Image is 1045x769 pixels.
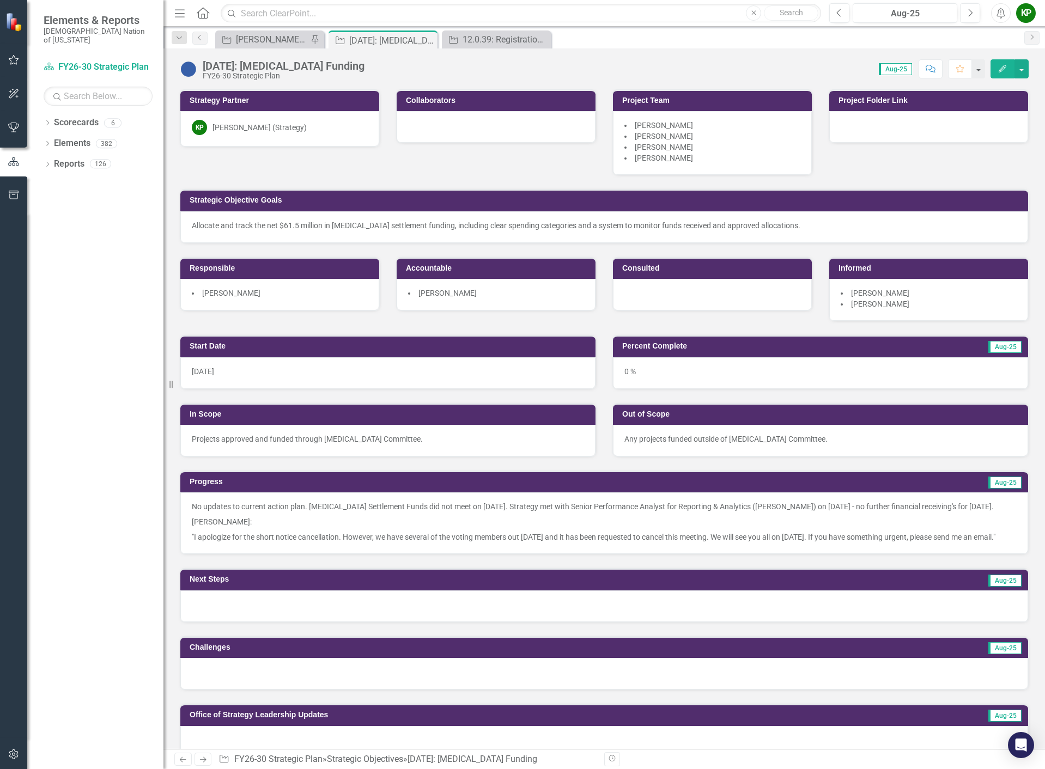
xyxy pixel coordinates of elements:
p: No updates to current action plan. [MEDICAL_DATA] Settlement Funds did not meet on [DATE]. Strate... [192,501,1017,514]
div: Open Intercom Messenger [1008,732,1034,758]
span: Aug-25 [988,642,1022,654]
div: 382 [96,139,117,148]
span: [PERSON_NAME] [635,132,693,141]
span: Aug-25 [988,710,1022,722]
input: Search Below... [44,87,153,106]
h3: Collaborators [406,96,590,105]
a: Elements [54,137,90,150]
h3: Challenges [190,643,641,651]
p: [PERSON_NAME]: [192,514,1017,529]
div: 6 [104,118,121,127]
h3: Out of Scope [622,410,1023,418]
button: KP [1016,3,1036,23]
img: Not Started [180,60,197,78]
input: Search ClearPoint... [221,4,821,23]
span: [DATE] [192,367,214,376]
h3: Consulted [622,264,806,272]
h3: In Scope [190,410,590,418]
div: [PERSON_NAME] SO's [236,33,308,46]
span: [PERSON_NAME] [635,121,693,130]
div: KP [192,120,207,135]
h3: Accountable [406,264,590,272]
div: » » [218,753,596,766]
span: Elements & Reports [44,14,153,27]
h3: Start Date [190,342,590,350]
p: Any projects funded outside of [MEDICAL_DATA] Committee. [624,434,1017,444]
h3: Project Folder Link [839,96,1023,105]
span: [PERSON_NAME] [202,289,260,297]
a: FY26-30 Strategic Plan [234,754,323,764]
h3: Percent Complete [622,342,884,350]
span: Aug-25 [988,341,1022,353]
p: Allocate and track the net $61.5 million in [MEDICAL_DATA] settlement funding, including clear sp... [192,220,1017,231]
a: 12.0.39: Registration Processes [445,33,548,46]
a: [PERSON_NAME] SO's [218,33,308,46]
small: [DEMOGRAPHIC_DATA] Nation of [US_STATE] [44,27,153,45]
button: Aug-25 [853,3,957,23]
h3: Progress [190,478,598,486]
h3: Project Team [622,96,806,105]
a: Strategic Objectives [327,754,403,764]
span: "I apologize for the short notice cancellation. However, we have several of the voting members ou... [192,533,995,541]
h3: Strategic Objective Goals [190,196,1023,204]
span: [PERSON_NAME] [851,300,909,308]
span: [PERSON_NAME] [851,289,909,297]
span: Aug-25 [988,477,1022,489]
div: 126 [90,160,111,169]
div: 0 % [613,357,1028,389]
div: [DATE]: [MEDICAL_DATA] Funding [349,34,435,47]
span: Aug-25 [988,575,1022,587]
div: 12.0.39: Registration Processes [463,33,548,46]
h3: Responsible [190,264,374,272]
button: Search [764,5,818,21]
a: Scorecards [54,117,99,129]
div: Aug-25 [856,7,953,20]
p: Projects approved and funded through [MEDICAL_DATA] Committee. [192,434,584,444]
span: Aug-25 [879,63,912,75]
span: Search [780,8,803,17]
h3: Office of Strategy Leadership Updates [190,711,858,719]
h3: Strategy Partner [190,96,374,105]
span: [PERSON_NAME] [418,289,477,297]
div: [DATE]: [MEDICAL_DATA] Funding [408,754,537,764]
h3: Informed [839,264,1023,272]
img: ClearPoint Strategy [5,13,25,32]
div: [PERSON_NAME] (Strategy) [212,122,307,133]
a: Reports [54,158,84,170]
div: FY26-30 Strategic Plan [203,72,364,80]
h3: Next Steps [190,575,635,583]
span: [PERSON_NAME] [635,154,693,162]
div: [DATE]: [MEDICAL_DATA] Funding [203,60,364,72]
a: FY26-30 Strategic Plan [44,61,153,74]
span: [PERSON_NAME] [635,143,693,151]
